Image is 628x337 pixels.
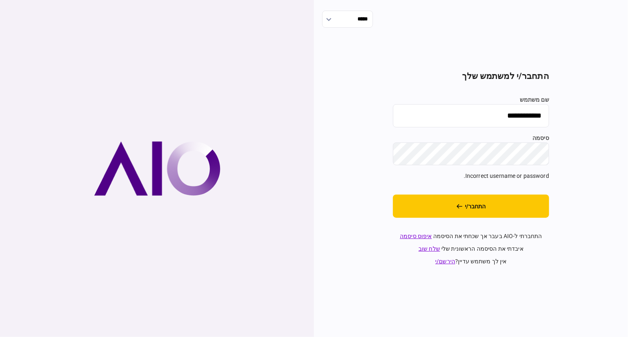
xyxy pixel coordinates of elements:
div: התחברתי ל-AIO בעבר אך שכחתי את הסיסמה [393,232,549,241]
input: הראה אפשרויות בחירת שפה [322,11,373,28]
a: איפוס סיסמה [400,233,432,239]
a: שלח שוב [419,245,440,252]
input: סיסמה [393,142,549,166]
button: התחבר/י [393,195,549,218]
h2: התחבר/י למשתמש שלך [393,71,549,81]
div: איבדתי את הסיסמה הראשונית שלי [393,245,549,253]
label: שם משתמש [393,96,549,104]
label: סיסמה [393,134,549,142]
a: הירשם/י [435,258,455,265]
div: Incorrect username or password. [393,172,549,180]
input: שם משתמש [393,104,549,127]
div: אין לך משתמש עדיין ? [393,257,549,266]
img: AIO company logo [94,141,220,196]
